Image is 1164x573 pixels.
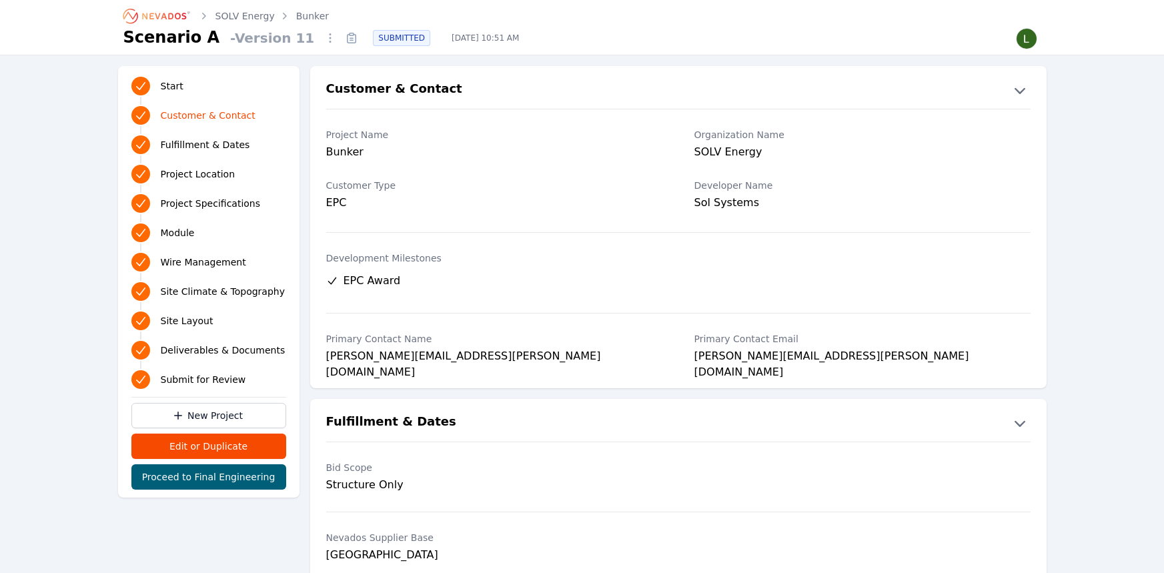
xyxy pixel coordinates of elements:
[326,412,456,434] h2: Fulfillment & Dates
[161,314,213,328] span: Site Layout
[326,195,662,211] div: EPC
[131,74,286,392] nav: Progress
[161,79,183,93] span: Start
[694,144,1031,163] div: SOLV Energy
[326,79,462,101] h2: Customer & Contact
[161,373,246,386] span: Submit for Review
[161,109,255,122] span: Customer & Contact
[326,144,662,163] div: Bunker
[326,332,662,346] label: Primary Contact Name
[326,251,1031,265] label: Development Milestones
[296,9,329,23] a: Bunker
[131,464,286,490] button: Proceed to Final Engineering
[1016,28,1037,49] img: Lamar Washington
[161,344,285,357] span: Deliverables & Documents
[123,5,330,27] nav: Breadcrumb
[215,9,275,23] a: SOLV Energy
[326,348,662,367] div: [PERSON_NAME][EMAIL_ADDRESS][PERSON_NAME][DOMAIN_NAME]
[225,29,320,47] span: - Version 11
[326,531,662,544] label: Nevados Supplier Base
[161,197,261,210] span: Project Specifications
[131,434,286,459] button: Edit or Duplicate
[131,403,286,428] a: New Project
[123,27,220,48] h1: Scenario A
[326,547,662,563] div: [GEOGRAPHIC_DATA]
[326,461,662,474] label: Bid Scope
[694,179,1031,192] label: Developer Name
[373,30,430,46] div: SUBMITTED
[326,477,662,493] div: Structure Only
[344,273,401,289] span: EPC Award
[326,128,662,141] label: Project Name
[161,167,235,181] span: Project Location
[694,332,1031,346] label: Primary Contact Email
[310,79,1047,101] button: Customer & Contact
[694,128,1031,141] label: Organization Name
[161,285,285,298] span: Site Climate & Topography
[161,226,195,239] span: Module
[161,138,250,151] span: Fulfillment & Dates
[161,255,246,269] span: Wire Management
[441,33,530,43] span: [DATE] 10:51 AM
[694,195,1031,213] div: Sol Systems
[310,412,1047,434] button: Fulfillment & Dates
[326,179,662,192] label: Customer Type
[694,348,1031,367] div: [PERSON_NAME][EMAIL_ADDRESS][PERSON_NAME][DOMAIN_NAME]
